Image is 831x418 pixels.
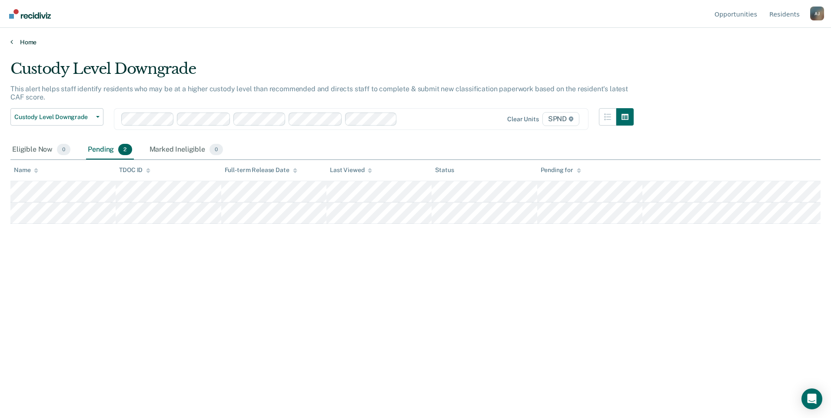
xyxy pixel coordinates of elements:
a: Home [10,38,821,46]
div: Clear units [507,116,539,123]
div: Pending for [541,166,581,174]
span: Custody Level Downgrade [14,113,93,121]
div: Full-term Release Date [225,166,297,174]
div: Last Viewed [330,166,372,174]
p: This alert helps staff identify residents who may be at a higher custody level than recommended a... [10,85,628,101]
span: 2 [118,144,132,155]
img: Recidiviz [9,9,51,19]
span: SPND [542,112,579,126]
div: Eligible Now0 [10,140,72,159]
div: Name [14,166,38,174]
button: Custody Level Downgrade [10,108,103,126]
div: Status [435,166,454,174]
div: Pending2 [86,140,133,159]
div: A J [810,7,824,20]
div: Custody Level Downgrade [10,60,634,85]
span: 0 [209,144,223,155]
div: Marked Ineligible0 [148,140,225,159]
span: 0 [57,144,70,155]
button: Profile dropdown button [810,7,824,20]
div: Open Intercom Messenger [801,388,822,409]
div: TDOC ID [119,166,150,174]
